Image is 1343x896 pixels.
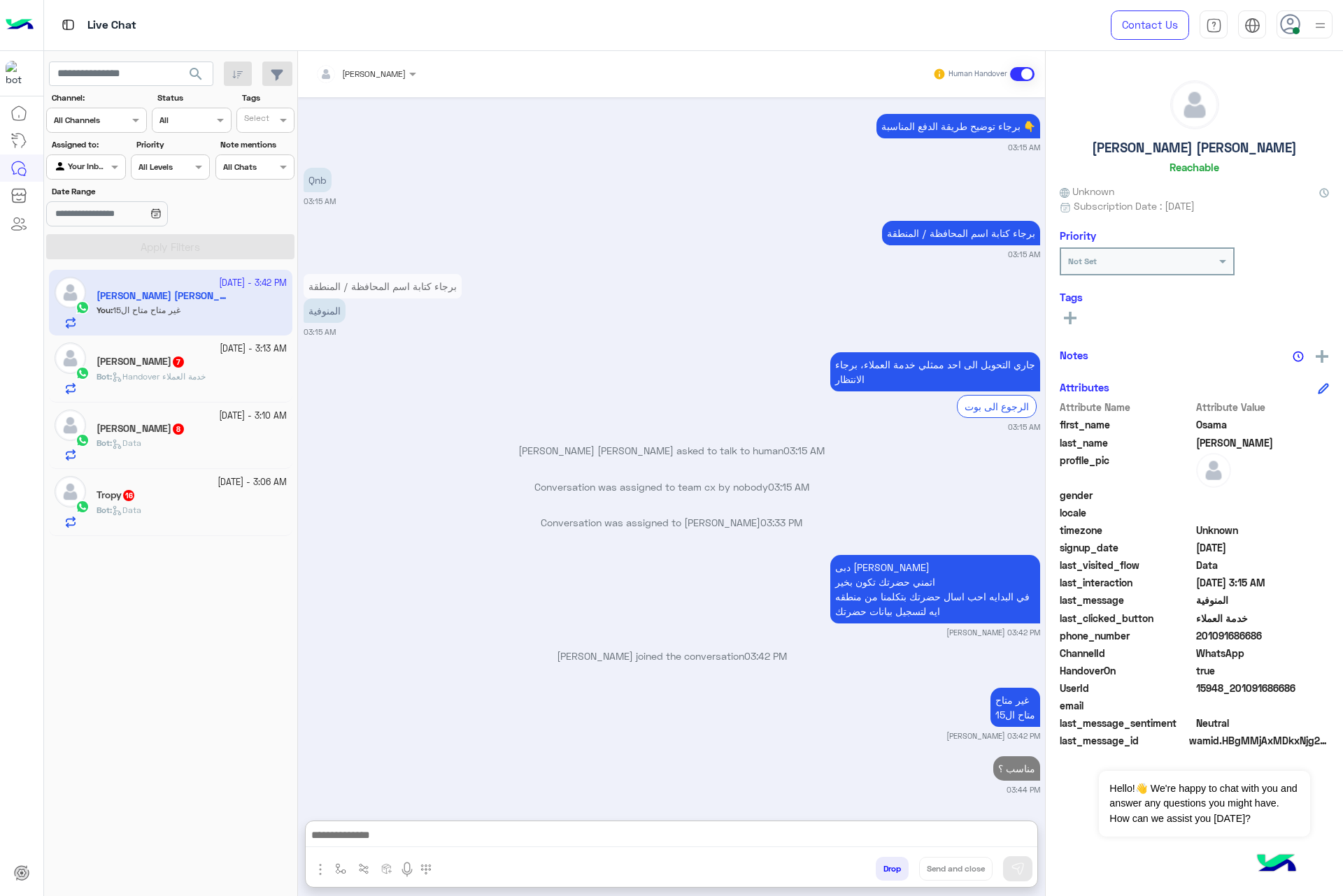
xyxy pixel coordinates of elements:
label: Date Range [52,185,208,198]
a: Contact Us [1111,10,1189,40]
small: 03:15 AM [304,326,336,338]
span: Data [1196,558,1330,572]
span: [PERSON_NAME] [342,68,406,79]
img: WhatsApp [76,500,90,514]
span: 2025-09-26T00:15:55.28Z [1196,575,1330,590]
span: 16 [123,490,134,501]
h5: Tropy [97,489,136,501]
img: hulul-logo.png [1252,840,1301,889]
button: Send and close [919,857,993,881]
button: create order [376,857,399,880]
span: last_clicked_button [1060,611,1193,626]
p: 26/9/2025, 3:15 AM [882,221,1040,245]
span: 0 [1196,716,1330,730]
span: Mahmoud Kabel [1196,435,1330,450]
span: Unknown [1060,184,1114,198]
span: Unknown [1196,523,1330,537]
button: select flow [329,857,353,880]
span: Hello!👋 We're happy to chat with you and answer any questions you might have. How can we assist y... [1099,771,1309,837]
span: 03:15 AM [783,445,825,456]
p: [PERSON_NAME] [PERSON_NAME] asked to talk to human [304,443,1040,458]
span: phone_number [1060,628,1193,643]
span: Osama [1196,417,1330,432]
h5: هاله عبد العظيم [97,423,185,435]
label: Assigned to: [52,138,124,151]
small: 03:15 AM [1008,142,1040,153]
img: Logo [6,10,34,40]
span: last_name [1060,435,1193,450]
span: last_message [1060,593,1193,607]
span: email [1060,698,1193,713]
img: send attachment [312,861,329,878]
span: true [1196,663,1330,678]
span: ChannelId [1060,646,1193,660]
small: [DATE] - 3:13 AM [220,342,287,356]
h6: Priority [1060,229,1096,242]
span: 8 [173,424,184,435]
img: defaultAdmin.png [55,410,86,441]
img: send voice note [399,861,415,878]
p: [PERSON_NAME] joined the conversation [304,649,1040,663]
span: first_name [1060,417,1193,432]
img: Trigger scenario [358,863,369,874]
img: tab [1206,17,1222,34]
img: create order [381,863,392,874]
button: Apply Filters [46,234,294,259]
span: last_interaction [1060,575,1193,590]
b: : [97,438,112,448]
label: Priority [136,138,208,151]
span: Data [112,438,141,448]
span: null [1196,488,1330,503]
img: defaultAdmin.png [1171,81,1218,129]
h5: Ahmed Essam [97,356,185,368]
span: UserId [1060,681,1193,695]
span: Bot [97,438,110,448]
span: 2025-09-26T00:10:42.072Z [1196,540,1330,555]
label: Status [157,92,229,104]
img: profile [1312,17,1329,34]
p: Live Chat [87,16,136,35]
button: Drop [876,857,909,881]
img: defaultAdmin.png [1196,453,1231,488]
img: defaultAdmin.png [55,342,86,374]
p: 26/9/2025, 3:15 AM [304,298,346,323]
h6: Tags [1060,291,1329,303]
span: 201091686686 [1196,628,1330,643]
p: 26/9/2025, 3:44 PM [993,756,1040,781]
span: null [1196,698,1330,713]
p: 26/9/2025, 3:15 AM [830,352,1040,391]
span: 7 [173,356,184,368]
img: tab [1244,17,1260,34]
p: 26/9/2025, 3:15 AM [876,114,1040,138]
img: select flow [335,863,346,874]
small: [PERSON_NAME] 03:42 PM [946,730,1040,742]
small: [PERSON_NAME] 03:42 PM [946,627,1040,638]
img: make a call [420,864,432,875]
span: Attribute Name [1060,400,1193,414]
small: Human Handover [948,68,1007,80]
p: 26/9/2025, 3:42 PM [830,555,1040,623]
span: search [187,66,204,82]
p: 26/9/2025, 3:15 AM [304,274,462,298]
span: gender [1060,488,1193,503]
h5: [PERSON_NAME] [PERSON_NAME] [1092,140,1297,156]
img: defaultAdmin.png [55,476,86,507]
p: Conversation was assigned to team cx by nobody [304,479,1040,494]
h6: Attributes [1060,381,1109,393]
span: Data [112,505,141,515]
span: Attribute Value [1196,400,1330,414]
span: 03:42 PM [744,650,787,662]
small: 03:15 AM [1008,249,1040,260]
button: Trigger scenario [353,857,376,880]
h6: Notes [1060,349,1088,361]
span: last_visited_flow [1060,558,1193,572]
small: 03:15 AM [1008,421,1040,433]
span: last_message_sentiment [1060,716,1193,730]
img: send message [1011,862,1025,876]
img: 1403182699927242 [6,61,31,86]
small: [DATE] - 3:06 AM [218,476,287,489]
span: Subscription Date : [DATE] [1074,198,1195,213]
b: Not Set [1068,256,1097,266]
a: tab [1200,10,1228,40]
span: locale [1060,505,1193,520]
